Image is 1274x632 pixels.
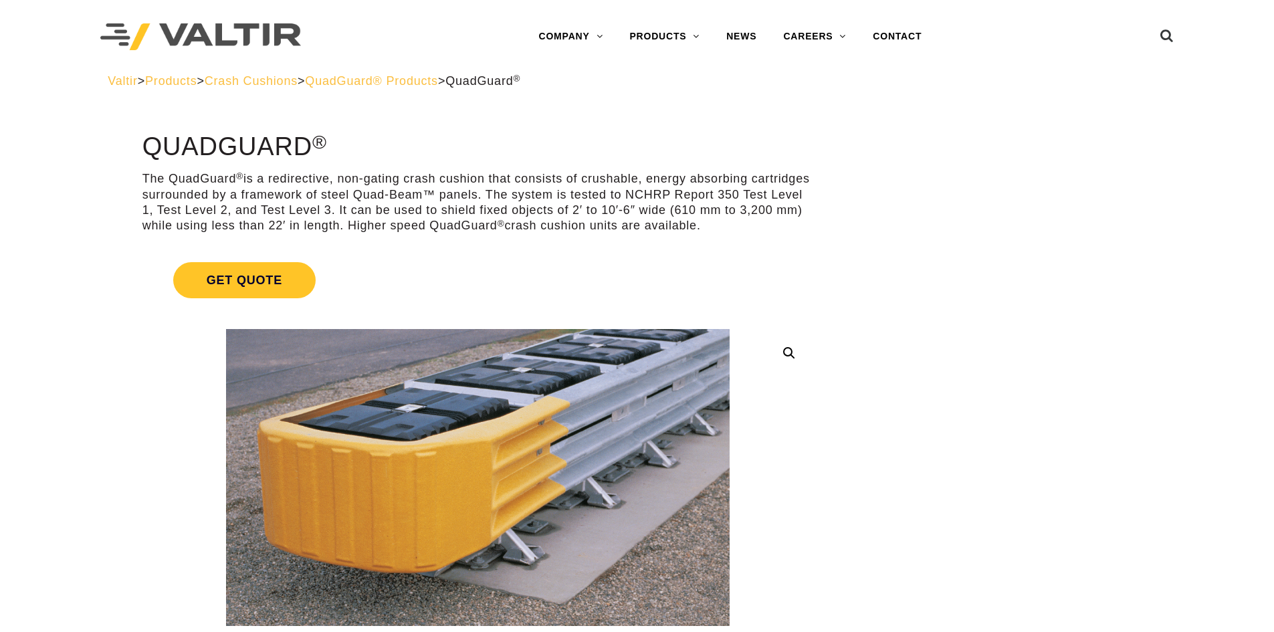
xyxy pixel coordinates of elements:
[205,74,298,88] a: Crash Cushions
[173,262,316,298] span: Get Quote
[236,171,243,181] sup: ®
[305,74,438,88] a: QuadGuard® Products
[108,74,1166,89] div: > > > >
[108,74,137,88] a: Valtir
[616,23,713,50] a: PRODUCTS
[142,133,813,161] h1: QuadGuard
[498,219,505,229] sup: ®
[713,23,770,50] a: NEWS
[445,74,520,88] span: QuadGuard
[312,131,327,152] sup: ®
[100,23,301,51] img: Valtir
[525,23,616,50] a: COMPANY
[770,23,859,50] a: CAREERS
[514,74,521,84] sup: ®
[142,171,813,234] p: The QuadGuard is a redirective, non-gating crash cushion that consists of crushable, energy absor...
[145,74,197,88] a: Products
[142,246,813,314] a: Get Quote
[859,23,935,50] a: CONTACT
